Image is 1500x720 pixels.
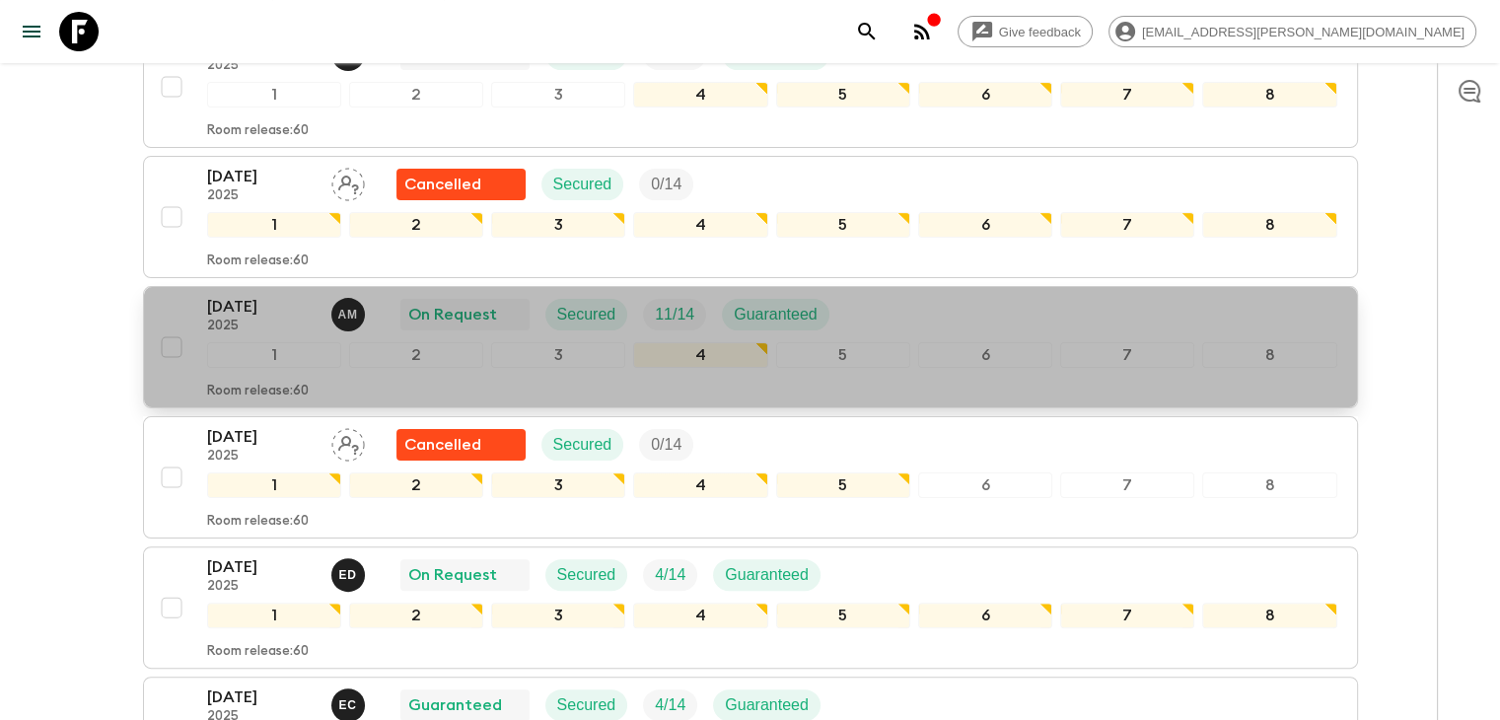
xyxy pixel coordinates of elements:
[651,173,681,196] p: 0 / 14
[643,299,706,330] div: Trip Fill
[207,514,309,530] p: Room release: 60
[338,307,358,323] p: A M
[988,25,1092,39] span: Give feedback
[643,559,697,591] div: Trip Fill
[143,286,1358,408] button: [DATE]2025Allan MoralesOn RequestSecuredTrip FillGuaranteed12345678Room release:60
[1060,82,1194,108] div: 7
[541,169,624,200] div: Secured
[1060,342,1194,368] div: 7
[545,299,628,330] div: Secured
[349,212,483,238] div: 2
[776,342,910,368] div: 5
[408,693,502,717] p: Guaranteed
[207,253,309,269] p: Room release: 60
[396,429,526,461] div: Flash Pack cancellation
[207,449,316,465] p: 2025
[725,563,809,587] p: Guaranteed
[918,212,1052,238] div: 6
[776,82,910,108] div: 5
[331,564,369,580] span: Edwin Duarte Ríos
[207,212,341,238] div: 1
[557,563,616,587] p: Secured
[491,472,625,498] div: 3
[339,567,357,583] p: E D
[541,429,624,461] div: Secured
[331,434,365,450] span: Assign pack leader
[331,298,369,331] button: AM
[404,173,481,196] p: Cancelled
[633,82,767,108] div: 4
[633,472,767,498] div: 4
[776,603,910,628] div: 5
[408,303,497,326] p: On Request
[918,472,1052,498] div: 6
[1060,603,1194,628] div: 7
[734,303,818,326] p: Guaranteed
[557,303,616,326] p: Secured
[491,603,625,628] div: 3
[655,693,685,717] p: 4 / 14
[633,212,767,238] div: 4
[1060,472,1194,498] div: 7
[491,342,625,368] div: 3
[349,603,483,628] div: 2
[918,603,1052,628] div: 6
[143,26,1358,148] button: [DATE]2025Eduardo Caravaca CompletedSecuredTrip FillGuaranteed12345678Room release:60
[633,342,767,368] div: 4
[655,303,694,326] p: 11 / 14
[545,559,628,591] div: Secured
[207,123,309,139] p: Room release: 60
[331,558,369,592] button: ED
[207,188,316,204] p: 2025
[958,16,1093,47] a: Give feedback
[339,697,357,713] p: E C
[491,82,625,108] div: 3
[331,174,365,189] span: Assign pack leader
[553,433,612,457] p: Secured
[776,212,910,238] div: 5
[207,603,341,628] div: 1
[404,433,481,457] p: Cancelled
[639,429,693,461] div: Trip Fill
[207,295,316,319] p: [DATE]
[143,546,1358,669] button: [DATE]2025Edwin Duarte RíosOn RequestSecuredTrip FillGuaranteed12345678Room release:60
[1060,212,1194,238] div: 7
[207,165,316,188] p: [DATE]
[349,342,483,368] div: 2
[207,425,316,449] p: [DATE]
[557,693,616,717] p: Secured
[207,319,316,334] p: 2025
[491,212,625,238] div: 3
[349,82,483,108] div: 2
[207,685,316,709] p: [DATE]
[207,342,341,368] div: 1
[847,12,887,51] button: search adventures
[633,603,767,628] div: 4
[331,304,369,320] span: Allan Morales
[1202,212,1336,238] div: 8
[651,433,681,457] p: 0 / 14
[349,472,483,498] div: 2
[396,169,526,200] div: Flash Pack cancellation
[1108,16,1476,47] div: [EMAIL_ADDRESS][PERSON_NAME][DOMAIN_NAME]
[12,12,51,51] button: menu
[1202,342,1336,368] div: 8
[918,82,1052,108] div: 6
[655,563,685,587] p: 4 / 14
[918,342,1052,368] div: 6
[725,693,809,717] p: Guaranteed
[1202,82,1336,108] div: 8
[207,82,341,108] div: 1
[776,472,910,498] div: 5
[1202,472,1336,498] div: 8
[207,579,316,595] p: 2025
[143,416,1358,539] button: [DATE]2025Assign pack leaderFlash Pack cancellationSecuredTrip Fill12345678Room release:60
[143,156,1358,278] button: [DATE]2025Assign pack leaderFlash Pack cancellationSecuredTrip Fill12345678Room release:60
[207,58,316,74] p: 2025
[207,555,316,579] p: [DATE]
[207,472,341,498] div: 1
[1202,603,1336,628] div: 8
[408,563,497,587] p: On Request
[553,173,612,196] p: Secured
[207,384,309,399] p: Room release: 60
